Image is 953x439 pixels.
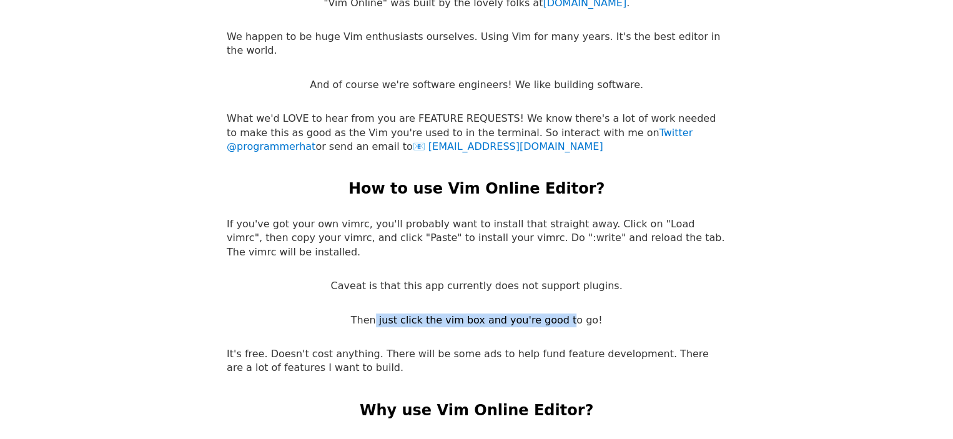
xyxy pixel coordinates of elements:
p: And of course we're software engineers! We like building software. [310,78,643,92]
p: It's free. Doesn't cost anything. There will be some ads to help fund feature development. There ... [227,347,726,375]
p: Caveat is that this app currently does not support plugins. [330,279,622,293]
p: If you've got your own vimrc, you'll probably want to install that straight away. Click on "Load ... [227,217,726,259]
p: Then just click the vim box and you're good to go! [351,313,603,327]
a: [EMAIL_ADDRESS][DOMAIN_NAME] [413,141,603,152]
p: What we'd LOVE to hear from you are FEATURE REQUESTS! We know there's a lot of work needed to mak... [227,112,726,154]
h2: Why use Vim Online Editor? [360,400,593,422]
p: We happen to be huge Vim enthusiasts ourselves. Using Vim for many years. It's the best editor in... [227,30,726,58]
h2: How to use Vim Online Editor? [348,179,605,200]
